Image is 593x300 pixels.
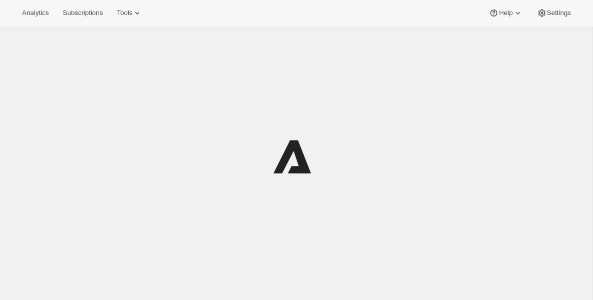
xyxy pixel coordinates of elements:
[22,9,49,17] span: Analytics
[531,6,577,20] button: Settings
[16,6,55,20] button: Analytics
[63,9,103,17] span: Subscriptions
[111,6,148,20] button: Tools
[57,6,109,20] button: Subscriptions
[117,9,132,17] span: Tools
[499,9,512,17] span: Help
[547,9,571,17] span: Settings
[483,6,528,20] button: Help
